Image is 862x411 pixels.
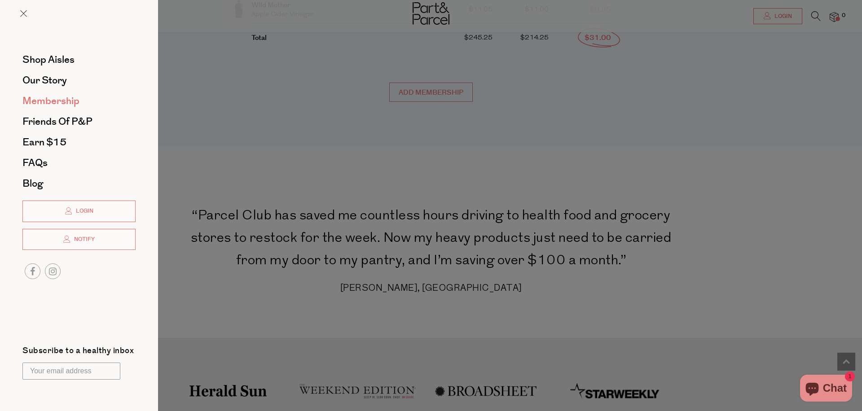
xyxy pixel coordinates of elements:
a: Shop Aisles [22,55,136,65]
input: Your email address [22,363,120,380]
label: Subscribe to a healthy inbox [22,347,134,358]
span: Our Story [22,73,67,87]
a: FAQs [22,158,136,168]
a: Login [22,201,136,222]
a: Friends of P&P [22,117,136,127]
a: Membership [22,96,136,106]
a: Our Story [22,75,136,85]
span: Friends of P&P [22,114,92,129]
span: Notify [72,236,95,243]
span: FAQs [22,156,48,170]
span: Shop Aisles [22,52,75,67]
span: Blog [22,176,43,191]
a: Blog [22,179,136,188]
span: Earn $15 [22,135,66,149]
inbox-online-store-chat: Shopify online store chat [797,375,855,404]
span: Login [74,207,93,215]
a: Notify [22,229,136,250]
a: Earn $15 [22,137,136,147]
span: Membership [22,94,79,108]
